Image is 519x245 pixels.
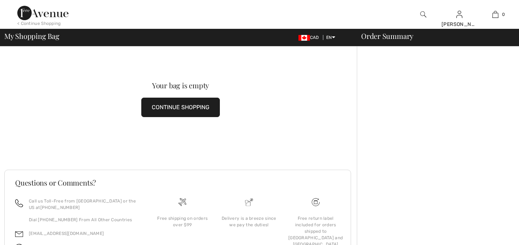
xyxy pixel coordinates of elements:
img: Free shipping on orders over $99 [178,198,186,206]
span: CAD [298,35,322,40]
span: 0 [502,11,505,18]
p: Dial [PHONE_NUMBER] From All Other Countries [29,217,141,223]
span: My Shopping Bag [4,32,59,40]
button: CONTINUE SHOPPING [141,98,220,117]
div: Your bag is empty [22,82,339,89]
img: email [15,230,23,238]
img: Free shipping on orders over $99 [312,198,320,206]
img: Canadian Dollar [298,35,310,41]
img: My Info [456,10,462,19]
img: call [15,199,23,207]
a: Sign In [456,11,462,18]
a: 0 [478,10,513,19]
h3: Questions or Comments? [15,179,340,186]
img: My Bag [492,10,498,19]
div: Delivery is a breeze since we pay the duties! [222,215,277,228]
span: EN [326,35,335,40]
div: Order Summary [352,32,515,40]
p: Call us Toll-Free from [GEOGRAPHIC_DATA] or the US at [29,198,141,211]
div: Free shipping on orders over $99 [155,215,210,228]
img: Delivery is a breeze since we pay the duties! [245,198,253,206]
div: < Continue Shopping [17,20,61,27]
img: search the website [420,10,426,19]
img: 1ère Avenue [17,6,68,20]
a: [EMAIL_ADDRESS][DOMAIN_NAME] [29,231,104,236]
a: [PHONE_NUMBER] [40,205,80,210]
div: [PERSON_NAME] [442,21,477,28]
